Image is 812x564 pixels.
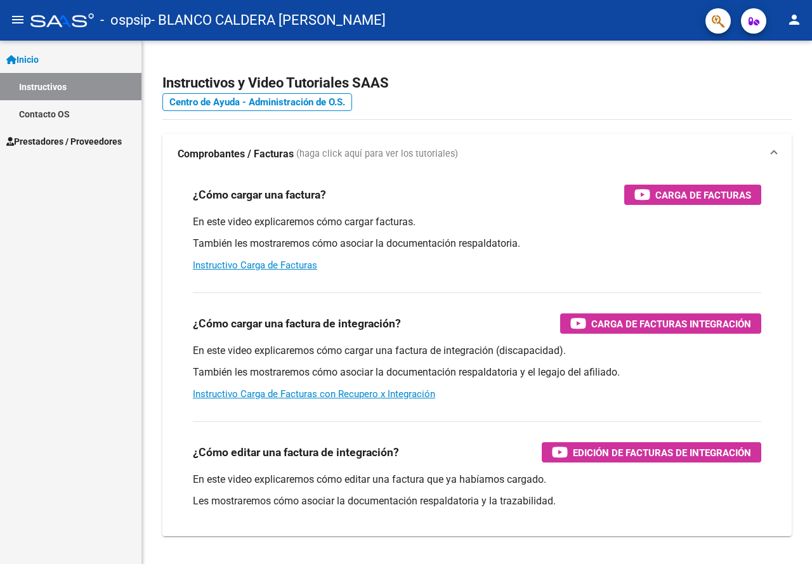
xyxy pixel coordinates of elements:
p: En este video explicaremos cómo cargar facturas. [193,215,761,229]
span: Inicio [6,53,39,67]
iframe: Intercom live chat [769,521,799,551]
button: Carga de Facturas [624,185,761,205]
p: También les mostraremos cómo asociar la documentación respaldatoria y el legajo del afiliado. [193,365,761,379]
h2: Instructivos y Video Tutoriales SAAS [162,71,792,95]
span: (haga click aquí para ver los tutoriales) [296,147,458,161]
h3: ¿Cómo editar una factura de integración? [193,443,399,461]
mat-icon: menu [10,12,25,27]
span: Carga de Facturas Integración [591,316,751,332]
span: Prestadores / Proveedores [6,134,122,148]
p: También les mostraremos cómo asociar la documentación respaldatoria. [193,237,761,251]
button: Edición de Facturas de integración [542,442,761,462]
span: Carga de Facturas [655,187,751,203]
h3: ¿Cómo cargar una factura? [193,186,326,204]
strong: Comprobantes / Facturas [178,147,294,161]
h3: ¿Cómo cargar una factura de integración? [193,315,401,332]
span: Edición de Facturas de integración [573,445,751,461]
mat-expansion-panel-header: Comprobantes / Facturas (haga click aquí para ver los tutoriales) [162,134,792,174]
span: - ospsip [100,6,151,34]
a: Centro de Ayuda - Administración de O.S. [162,93,352,111]
a: Instructivo Carga de Facturas con Recupero x Integración [193,388,435,400]
span: - BLANCO CALDERA [PERSON_NAME] [151,6,386,34]
a: Instructivo Carga de Facturas [193,259,317,271]
p: Les mostraremos cómo asociar la documentación respaldatoria y la trazabilidad. [193,494,761,508]
div: Comprobantes / Facturas (haga click aquí para ver los tutoriales) [162,174,792,536]
p: En este video explicaremos cómo editar una factura que ya habíamos cargado. [193,473,761,487]
p: En este video explicaremos cómo cargar una factura de integración (discapacidad). [193,344,761,358]
mat-icon: person [787,12,802,27]
button: Carga de Facturas Integración [560,313,761,334]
